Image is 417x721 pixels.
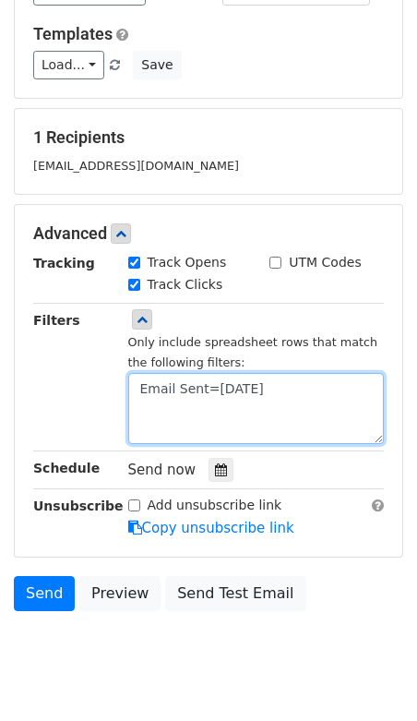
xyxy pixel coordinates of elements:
label: Add unsubscribe link [148,496,282,515]
a: Send Test Email [165,576,305,611]
a: Copy unsubscribe link [128,520,294,536]
small: [EMAIL_ADDRESS][DOMAIN_NAME] [33,159,239,173]
strong: Unsubscribe [33,499,124,513]
a: Templates [33,24,113,43]
span: Send now [128,462,197,478]
strong: Schedule [33,461,100,475]
h5: Advanced [33,223,384,244]
strong: Tracking [33,256,95,270]
a: Preview [79,576,161,611]
a: Load... [33,51,104,79]
strong: Filters [33,313,80,328]
button: Save [133,51,181,79]
label: UTM Codes [289,253,361,272]
label: Track Opens [148,253,227,272]
label: Track Clicks [148,275,223,294]
small: Only include spreadsheet rows that match the following filters: [128,335,378,370]
a: Send [14,576,75,611]
iframe: Chat Widget [325,632,417,721]
h5: 1 Recipients [33,127,384,148]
